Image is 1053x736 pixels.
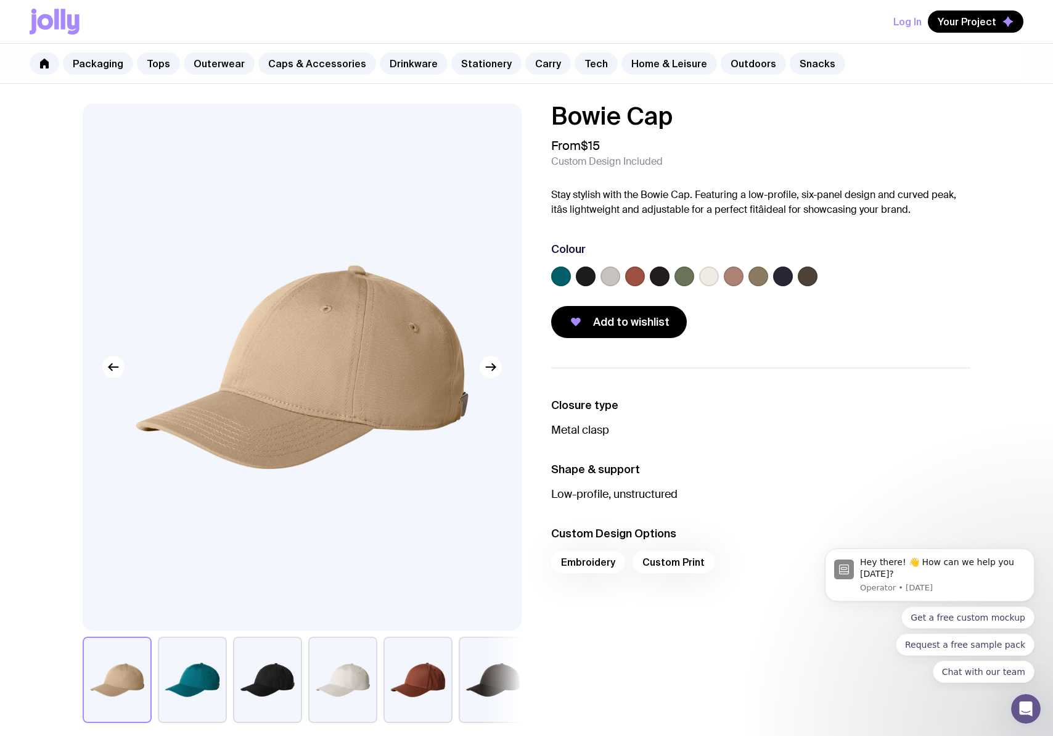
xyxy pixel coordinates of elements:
[551,188,970,217] p: Stay stylish with the Bowie Cap. Featuring a low-profile, six-panel design and curved peak, itâs ...
[258,52,376,75] a: Caps & Accessories
[380,52,448,75] a: Drinkware
[63,52,133,75] a: Packaging
[721,52,786,75] a: Outdoors
[525,52,571,75] a: Carry
[593,315,670,329] span: Add to wishlist
[451,52,522,75] a: Stationery
[806,537,1053,690] iframe: Intercom notifications message
[551,526,970,541] h3: Custom Design Options
[551,138,600,153] span: From
[1011,694,1041,724] iframe: Intercom live chat
[551,306,687,338] button: Add to wishlist
[581,138,600,154] span: $15
[551,487,970,502] p: Low-profile, unstructured
[893,10,922,33] button: Log In
[551,398,970,413] h3: Closure type
[551,155,663,168] span: Custom Design Included
[551,462,970,477] h3: Shape & support
[928,10,1023,33] button: Your Project
[790,52,845,75] a: Snacks
[621,52,717,75] a: Home & Leisure
[551,104,970,128] h1: Bowie Cap
[184,52,255,75] a: Outerwear
[938,15,996,28] span: Your Project
[575,52,618,75] a: Tech
[551,423,970,437] p: Metal clasp
[137,52,180,75] a: Tops
[551,242,586,257] h3: Colour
